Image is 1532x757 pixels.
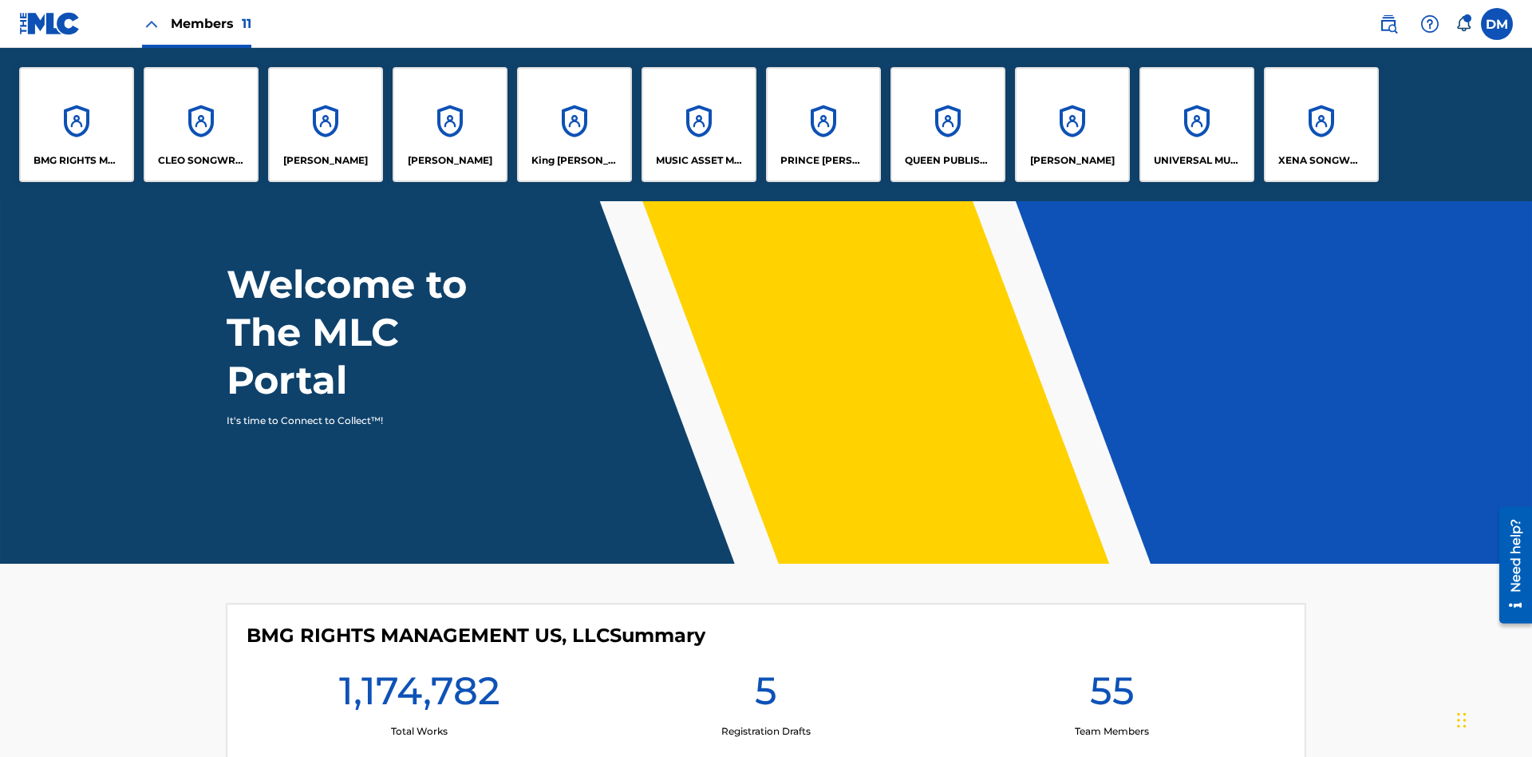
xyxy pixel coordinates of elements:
div: Help [1414,8,1446,40]
p: Total Works [391,724,448,739]
p: King McTesterson [531,153,618,168]
a: AccountsCLEO SONGWRITER [144,67,259,182]
span: Members [171,14,251,33]
a: Accounts[PERSON_NAME] [268,67,383,182]
p: Registration Drafts [721,724,811,739]
a: AccountsQUEEN PUBLISHA [890,67,1005,182]
p: UNIVERSAL MUSIC PUB GROUP [1154,153,1241,168]
p: BMG RIGHTS MANAGEMENT US, LLC [34,153,120,168]
p: RONALD MCTESTERSON [1030,153,1115,168]
a: Accounts[PERSON_NAME] [1015,67,1130,182]
h1: Welcome to The MLC Portal [227,260,525,404]
p: QUEEN PUBLISHA [905,153,992,168]
div: Drag [1457,696,1467,744]
div: Notifications [1455,16,1471,32]
img: Close [142,14,161,34]
h1: 5 [755,667,777,724]
img: help [1420,14,1439,34]
h1: 1,174,782 [339,667,500,724]
span: 11 [242,16,251,31]
p: Team Members [1075,724,1149,739]
p: EYAMA MCSINGER [408,153,492,168]
a: Public Search [1372,8,1404,40]
p: ELVIS COSTELLO [283,153,368,168]
a: AccountsKing [PERSON_NAME] [517,67,632,182]
h4: BMG RIGHTS MANAGEMENT US, LLC [247,624,705,648]
p: It's time to Connect to Collect™! [227,414,503,428]
p: XENA SONGWRITER [1278,153,1365,168]
a: AccountsBMG RIGHTS MANAGEMENT US, LLC [19,67,134,182]
p: PRINCE MCTESTERSON [780,153,867,168]
a: AccountsXENA SONGWRITER [1264,67,1379,182]
img: search [1379,14,1398,34]
a: AccountsMUSIC ASSET MANAGEMENT (MAM) [642,67,756,182]
iframe: Resource Center [1487,501,1532,632]
p: MUSIC ASSET MANAGEMENT (MAM) [656,153,743,168]
div: User Menu [1481,8,1513,40]
a: AccountsPRINCE [PERSON_NAME] [766,67,881,182]
a: AccountsUNIVERSAL MUSIC PUB GROUP [1139,67,1254,182]
h1: 55 [1090,667,1135,724]
iframe: Chat Widget [1452,680,1532,757]
img: MLC Logo [19,12,81,35]
a: Accounts[PERSON_NAME] [393,67,507,182]
p: CLEO SONGWRITER [158,153,245,168]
